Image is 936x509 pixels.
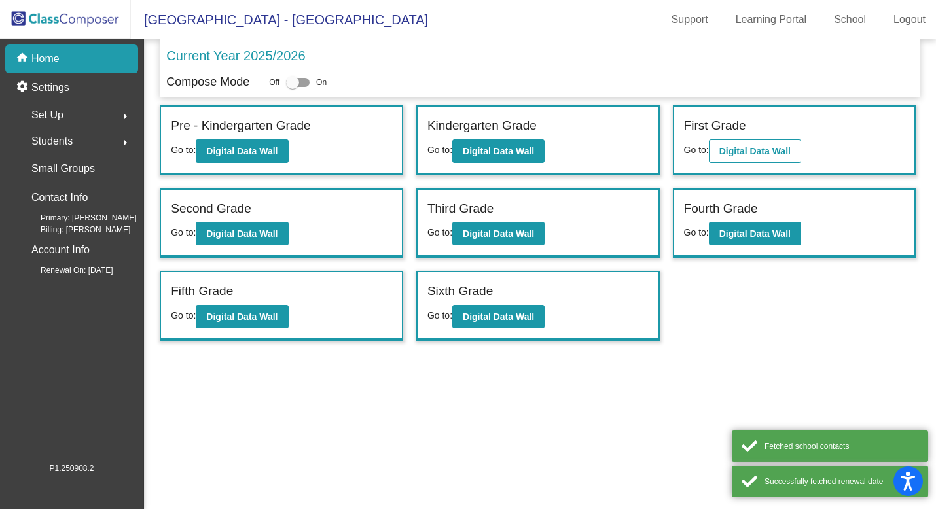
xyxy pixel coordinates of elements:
[196,139,288,163] button: Digital Data Wall
[131,9,428,30] span: [GEOGRAPHIC_DATA] - [GEOGRAPHIC_DATA]
[765,440,918,452] div: Fetched school contacts
[20,264,113,276] span: Renewal On: [DATE]
[171,116,310,135] label: Pre - Kindergarten Grade
[823,9,876,30] a: School
[452,139,545,163] button: Digital Data Wall
[20,212,137,224] span: Primary: [PERSON_NAME]
[117,109,133,124] mat-icon: arrow_right
[719,146,791,156] b: Digital Data Wall
[725,9,818,30] a: Learning Portal
[16,80,31,96] mat-icon: settings
[684,227,709,237] span: Go to:
[171,282,233,301] label: Fifth Grade
[31,160,95,178] p: Small Groups
[427,145,452,155] span: Go to:
[765,476,918,487] div: Successfully fetched renewal date
[684,200,758,219] label: Fourth Grade
[31,188,88,207] p: Contact Info
[463,146,534,156] b: Digital Data Wall
[166,73,249,91] p: Compose Mode
[196,222,288,245] button: Digital Data Wall
[31,132,73,150] span: Students
[452,222,545,245] button: Digital Data Wall
[452,305,545,328] button: Digital Data Wall
[171,227,196,237] span: Go to:
[427,227,452,237] span: Go to:
[684,116,746,135] label: First Grade
[31,80,69,96] p: Settings
[166,46,305,65] p: Current Year 2025/2026
[316,77,327,88] span: On
[661,9,719,30] a: Support
[427,310,452,321] span: Go to:
[427,200,494,219] label: Third Grade
[709,222,801,245] button: Digital Data Wall
[427,116,537,135] label: Kindergarten Grade
[31,106,63,124] span: Set Up
[31,51,60,67] p: Home
[206,146,278,156] b: Digital Data Wall
[171,200,251,219] label: Second Grade
[196,305,288,328] button: Digital Data Wall
[684,145,709,155] span: Go to:
[427,282,493,301] label: Sixth Grade
[463,228,534,239] b: Digital Data Wall
[171,145,196,155] span: Go to:
[463,311,534,322] b: Digital Data Wall
[31,241,90,259] p: Account Info
[709,139,801,163] button: Digital Data Wall
[20,224,130,236] span: Billing: [PERSON_NAME]
[206,228,278,239] b: Digital Data Wall
[719,228,791,239] b: Digital Data Wall
[171,310,196,321] span: Go to:
[206,311,278,322] b: Digital Data Wall
[883,9,936,30] a: Logout
[117,135,133,150] mat-icon: arrow_right
[16,51,31,67] mat-icon: home
[269,77,279,88] span: Off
